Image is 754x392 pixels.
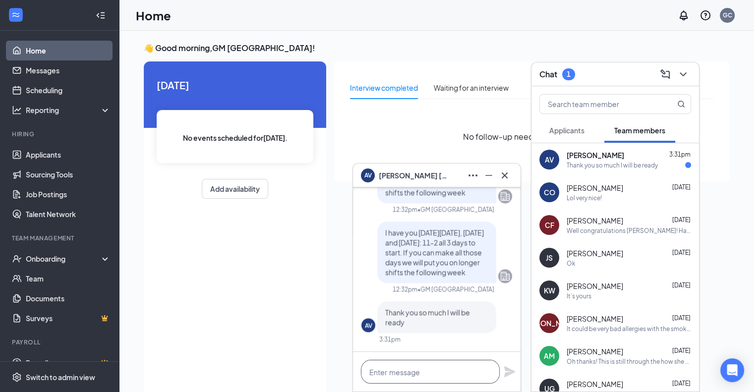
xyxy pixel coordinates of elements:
span: [DATE] [672,314,691,322]
div: [PERSON_NAME] [521,318,578,328]
div: JS [546,253,553,263]
svg: Minimize [483,169,495,181]
a: Team [26,269,111,288]
button: ComposeMessage [657,66,673,82]
div: Lol very nice! [567,194,602,202]
button: Minimize [481,168,497,183]
span: 3:31pm [669,151,691,158]
span: [DATE] [672,347,691,354]
svg: Cross [499,169,511,181]
svg: ComposeMessage [659,68,671,80]
div: It’s yours [567,292,591,300]
span: Team members [614,126,665,135]
a: Messages [26,60,111,80]
div: Switch to admin view [26,372,95,382]
span: No events scheduled for [DATE] . [183,132,288,143]
span: I have you [DATE][DATE], [DATE] and [DATE]: 11-2 all 3 days to start. If you can make all those d... [385,228,484,277]
a: Sourcing Tools [26,165,111,184]
span: [PERSON_NAME] [567,281,623,291]
div: 12:32pm [393,285,417,293]
span: • GM [GEOGRAPHIC_DATA] [417,285,494,293]
svg: UserCheck [12,254,22,264]
a: Talent Network [26,204,111,224]
svg: Notifications [678,9,690,21]
div: Oh thanks! This is still through the how she applied. Sorry about that. And thanks for responding... [567,357,691,366]
span: • GM [GEOGRAPHIC_DATA] [417,205,494,214]
h1: Home [136,7,171,24]
div: It could be very bad allergies with the smoke and heat. rain is coming so that should help [567,325,691,333]
svg: Plane [504,366,516,378]
div: AV [365,321,372,330]
div: Payroll [12,338,109,346]
a: Documents [26,288,111,308]
span: [PERSON_NAME] [567,183,623,193]
span: No follow-up needed at the moment [463,130,601,143]
h3: 👋 Good morning, GM [GEOGRAPHIC_DATA] ! [144,43,729,54]
svg: Ellipses [467,169,479,181]
a: PayrollCrown [26,353,111,373]
span: [PERSON_NAME] [567,379,623,389]
div: Open Intercom Messenger [720,358,744,382]
svg: Company [499,190,511,202]
button: Add availability [202,179,268,199]
div: Reporting [26,105,111,115]
div: CO [544,187,555,197]
div: Ok [567,259,576,268]
span: [PERSON_NAME] [PERSON_NAME] [379,170,448,181]
span: [PERSON_NAME] [567,216,623,225]
svg: Collapse [96,10,106,20]
div: AV [545,155,554,165]
svg: ChevronDown [677,68,689,80]
svg: Company [499,270,511,282]
div: KW [544,285,555,295]
a: Scheduling [26,80,111,100]
div: Onboarding [26,254,102,264]
button: Cross [497,168,513,183]
span: [PERSON_NAME] [567,314,623,324]
svg: Settings [12,372,22,382]
svg: Analysis [12,105,22,115]
div: GC [723,11,732,19]
div: Well congratulations [PERSON_NAME]! Happy to hear. [567,226,691,235]
span: [DATE] [672,183,691,191]
div: Interview completed [350,82,418,93]
svg: MagnifyingGlass [677,100,685,108]
svg: WorkstreamLogo [11,10,21,20]
div: 12:32pm [393,205,417,214]
span: Thank you so much I will be ready [385,308,470,327]
div: AM [544,351,555,361]
div: 3:31pm [379,335,401,343]
span: [DATE] [672,249,691,256]
span: [PERSON_NAME] [567,346,623,356]
div: Thank you so much I will be ready [567,161,658,169]
span: [DATE] [672,380,691,387]
div: Waiting for an interview [434,82,509,93]
button: ChevronDown [675,66,691,82]
span: [PERSON_NAME] [567,248,623,258]
h3: Chat [539,69,557,80]
span: [DATE] [157,77,313,93]
a: Applicants [26,145,111,165]
span: [DATE] [672,216,691,224]
div: 1 [567,70,571,78]
svg: QuestionInfo [699,9,711,21]
a: SurveysCrown [26,308,111,328]
a: Home [26,41,111,60]
div: CF [545,220,554,230]
button: Ellipses [465,168,481,183]
a: Job Postings [26,184,111,204]
div: Team Management [12,234,109,242]
span: Applicants [549,126,584,135]
input: Search team member [540,95,657,113]
div: Hiring [12,130,109,138]
span: [PERSON_NAME] [567,150,624,160]
span: [DATE] [672,281,691,289]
